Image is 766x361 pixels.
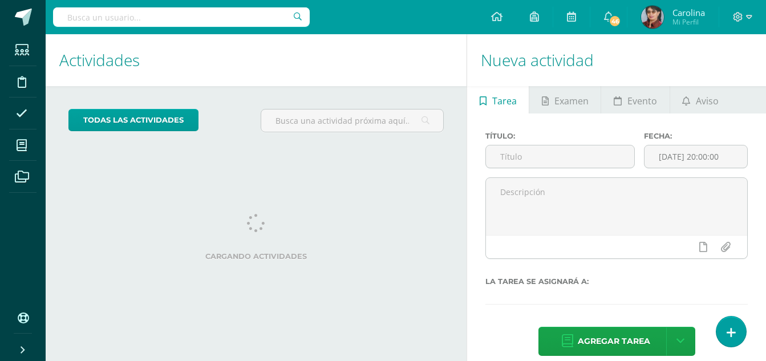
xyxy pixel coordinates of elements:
[485,132,635,140] label: Título:
[644,132,748,140] label: Fecha:
[609,15,621,27] span: 46
[261,109,443,132] input: Busca una actividad próxima aquí...
[641,6,664,29] img: 9b956cc9a4babd20fca20b167a45774d.png
[486,145,634,168] input: Título
[53,7,310,27] input: Busca un usuario...
[645,145,747,168] input: Fecha de entrega
[554,87,589,115] span: Examen
[672,7,705,18] span: Carolina
[481,34,752,86] h1: Nueva actividad
[68,109,198,131] a: todas las Actividades
[492,87,517,115] span: Tarea
[68,252,444,261] label: Cargando actividades
[485,277,748,286] label: La tarea se asignará a:
[529,86,601,113] a: Examen
[578,327,650,355] span: Agregar tarea
[672,17,705,27] span: Mi Perfil
[59,34,453,86] h1: Actividades
[627,87,657,115] span: Evento
[670,86,731,113] a: Aviso
[696,87,719,115] span: Aviso
[467,86,529,113] a: Tarea
[601,86,669,113] a: Evento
